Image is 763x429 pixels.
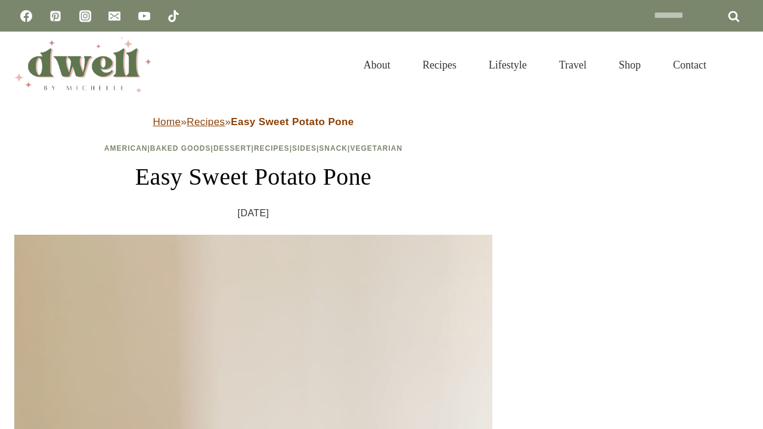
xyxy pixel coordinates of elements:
[231,116,353,128] strong: Easy Sweet Potato Pone
[728,55,749,75] button: View Search Form
[473,44,543,86] a: Lifestyle
[348,44,722,86] nav: Primary Navigation
[350,144,402,153] a: Vegetarian
[187,116,225,128] a: Recipes
[407,44,473,86] a: Recipes
[104,144,148,153] a: American
[153,116,181,128] a: Home
[213,144,252,153] a: Dessert
[14,159,492,195] h1: Easy Sweet Potato Pone
[44,4,67,28] a: Pinterest
[73,4,97,28] a: Instagram
[319,144,348,153] a: Snack
[292,144,317,153] a: Sides
[543,44,603,86] a: Travel
[150,144,211,153] a: Baked Goods
[14,4,38,28] a: Facebook
[162,4,185,28] a: TikTok
[603,44,657,86] a: Shop
[238,204,269,222] time: [DATE]
[14,38,151,92] img: DWELL by michelle
[153,116,353,128] span: » »
[132,4,156,28] a: YouTube
[104,144,402,153] span: | | | | | |
[657,44,722,86] a: Contact
[348,44,407,86] a: About
[254,144,290,153] a: Recipes
[103,4,126,28] a: Email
